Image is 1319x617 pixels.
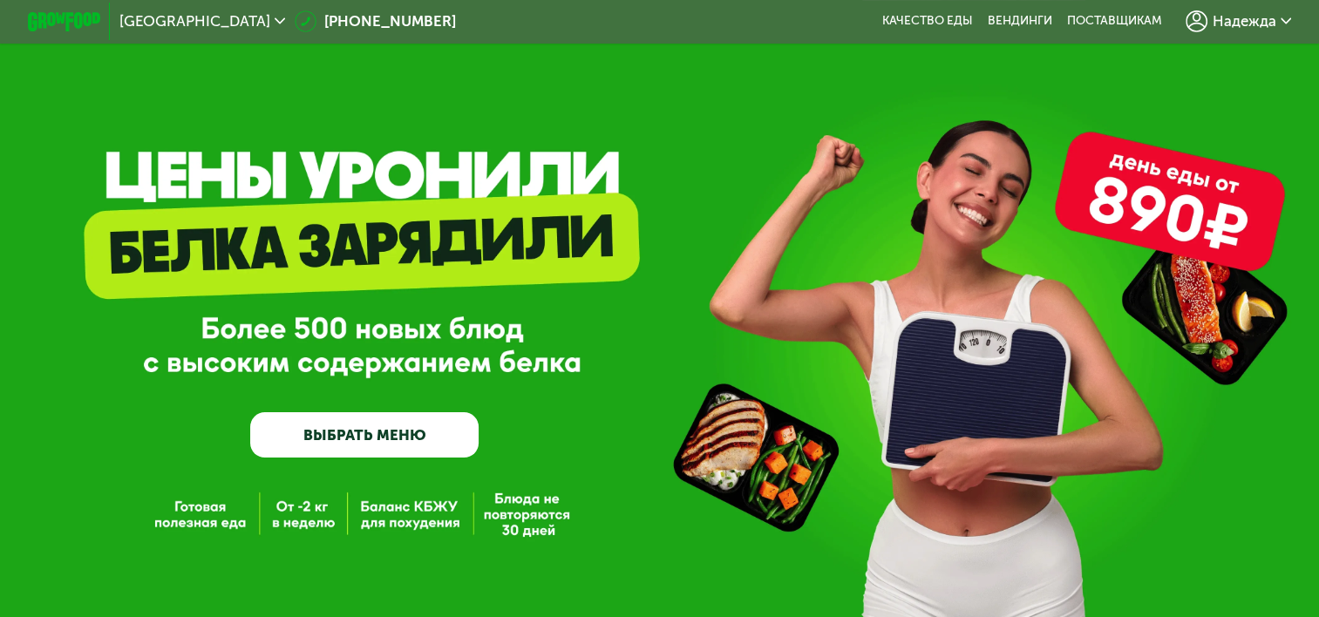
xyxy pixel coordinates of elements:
[1213,14,1276,29] span: Надежда
[1067,14,1162,29] div: поставщикам
[988,14,1052,29] a: Вендинги
[250,412,479,458] a: ВЫБРАТЬ МЕНЮ
[295,10,456,32] a: [PHONE_NUMBER]
[882,14,973,29] a: Качество еды
[119,14,270,29] span: [GEOGRAPHIC_DATA]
